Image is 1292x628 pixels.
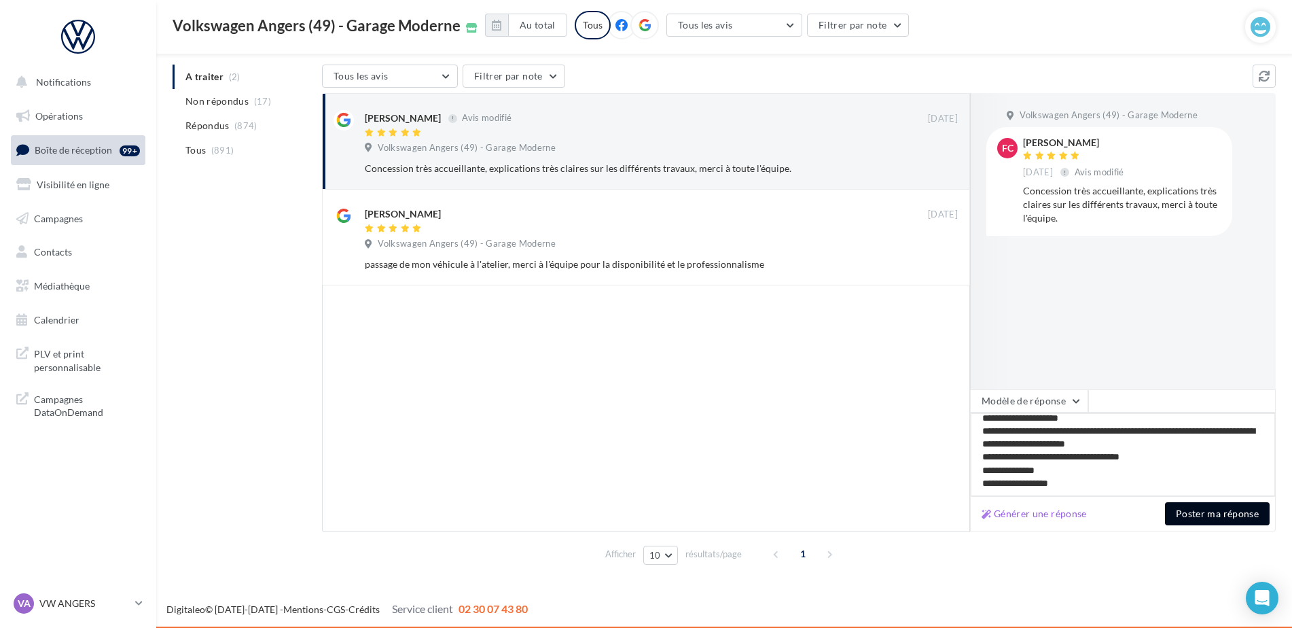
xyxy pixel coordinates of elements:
[1023,167,1053,179] span: [DATE]
[283,604,323,615] a: Mentions
[970,389,1088,413] button: Modèle de réponse
[34,314,79,326] span: Calendrier
[685,548,742,561] span: résultats/page
[649,550,661,561] span: 10
[365,111,441,125] div: [PERSON_NAME]
[34,212,83,224] span: Campagnes
[1023,184,1221,225] div: Concession très accueillante, explications très claires sur les différents travaux, merci à toute...
[485,14,567,37] button: Au total
[1165,502,1270,525] button: Poster ma réponse
[365,162,869,175] div: Concession très accueillante, explications très claires sur les différents travaux, merci à toute...
[1023,138,1127,147] div: [PERSON_NAME]
[36,76,91,88] span: Notifications
[18,597,31,610] span: VA
[8,68,143,97] button: Notifications
[34,390,140,419] span: Campagnes DataOnDemand
[1246,582,1278,614] div: Open Intercom Messenger
[173,18,461,33] span: Volkswagen Angers (49) - Garage Moderne
[928,209,958,221] span: [DATE]
[120,145,140,156] div: 99+
[35,110,83,122] span: Opérations
[185,119,230,133] span: Répondus
[8,272,148,300] a: Médiathèque
[185,94,249,108] span: Non répondus
[575,11,611,39] div: Tous
[35,144,112,156] span: Boîte de réception
[508,14,567,37] button: Au total
[8,306,148,334] a: Calendrier
[34,280,90,292] span: Médiathèque
[8,385,148,425] a: Campagnes DataOnDemand
[185,143,206,157] span: Tous
[234,120,257,131] span: (874)
[8,238,148,266] a: Contacts
[211,145,234,156] span: (891)
[807,14,910,37] button: Filtrer par note
[1075,167,1124,177] span: Avis modifié
[37,179,109,190] span: Visibilité en ligne
[166,604,205,615] a: Digitaleo
[8,339,148,379] a: PLV et print personnalisable
[1002,141,1013,155] span: fc
[34,345,140,374] span: PLV et print personnalisable
[166,604,528,615] span: © [DATE]-[DATE] - - -
[322,65,458,88] button: Tous les avis
[643,546,678,565] button: 10
[792,543,814,565] span: 1
[378,238,556,250] span: Volkswagen Angers (49) - Garage Moderne
[928,113,958,125] span: [DATE]
[327,604,345,615] a: CGS
[463,65,565,88] button: Filtrer par note
[459,602,528,615] span: 02 30 07 43 80
[39,597,130,610] p: VW ANGERS
[392,602,453,615] span: Service client
[8,205,148,233] a: Campagnes
[8,102,148,130] a: Opérations
[462,113,512,124] span: Avis modifié
[666,14,802,37] button: Tous les avis
[378,142,556,154] span: Volkswagen Angers (49) - Garage Moderne
[8,171,148,199] a: Visibilité en ligne
[34,246,72,258] span: Contacts
[365,258,869,271] div: passage de mon véhicule à l'atelier, merci à l'équipe pour la disponibilité et le professionnalisme
[11,591,145,616] a: VA VW ANGERS
[605,548,636,561] span: Afficher
[254,96,271,107] span: (17)
[365,207,441,221] div: [PERSON_NAME]
[8,135,148,164] a: Boîte de réception99+
[334,70,389,82] span: Tous les avis
[1020,109,1198,122] span: Volkswagen Angers (49) - Garage Moderne
[976,506,1092,522] button: Générer une réponse
[678,19,733,31] span: Tous les avis
[348,604,380,615] a: Crédits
